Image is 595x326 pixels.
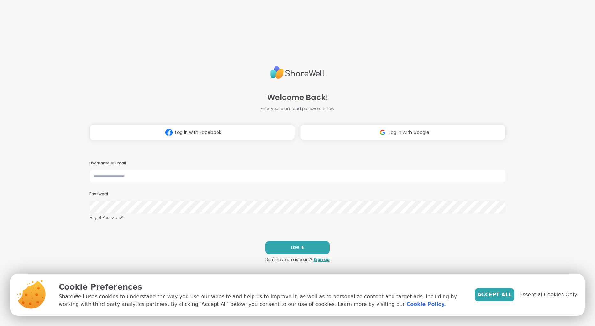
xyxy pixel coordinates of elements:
img: ShareWell Logomark [377,127,389,138]
button: Log in with Google [300,124,506,140]
img: ShareWell Logo [270,63,325,82]
a: Forgot Password? [89,215,506,221]
span: Log in with Facebook [175,129,221,136]
p: Cookie Preferences [59,281,465,293]
span: Accept All [477,291,512,299]
span: Log in with Google [389,129,429,136]
button: Accept All [475,288,514,301]
span: LOG IN [291,245,305,250]
span: Welcome Back! [267,92,328,103]
h3: Password [89,192,506,197]
img: ShareWell Logomark [163,127,175,138]
p: ShareWell uses cookies to understand the way you use our website and help us to improve it, as we... [59,293,465,308]
span: Essential Cookies Only [519,291,577,299]
a: Cookie Policy. [407,301,446,308]
span: Enter your email and password below [261,106,334,112]
button: LOG IN [265,241,330,254]
a: Sign up [313,257,330,263]
button: Log in with Facebook [89,124,295,140]
span: Don't have an account? [265,257,312,263]
h3: Username or Email [89,161,506,166]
